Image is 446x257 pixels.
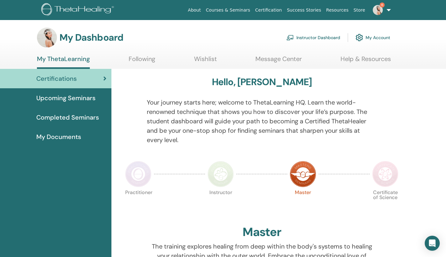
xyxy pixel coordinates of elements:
[253,4,284,16] a: Certification
[356,32,363,43] img: cog.svg
[286,35,294,40] img: chalkboard-teacher.svg
[36,113,99,122] span: Completed Seminars
[125,190,151,216] p: Practitioner
[341,55,391,67] a: Help & Resources
[208,161,234,187] img: Instructor
[36,74,77,83] span: Certifications
[372,161,398,187] img: Certificate of Science
[37,28,57,48] img: default.jpg
[255,55,302,67] a: Message Center
[36,93,95,103] span: Upcoming Seminars
[290,161,316,187] img: Master
[185,4,203,16] a: About
[147,98,377,145] p: Your journey starts here; welcome to ThetaLearning HQ. Learn the world-renowned technique that sh...
[59,32,123,43] h3: My Dashboard
[194,55,217,67] a: Wishlist
[372,190,398,216] p: Certificate of Science
[203,4,253,16] a: Courses & Seminars
[373,5,383,15] img: default.jpg
[425,236,440,251] div: Open Intercom Messenger
[37,55,90,69] a: My ThetaLearning
[380,3,385,8] span: 6
[356,31,390,44] a: My Account
[129,55,155,67] a: Following
[285,4,324,16] a: Success Stories
[351,4,368,16] a: Store
[290,190,316,216] p: Master
[125,161,151,187] img: Practitioner
[324,4,351,16] a: Resources
[243,225,281,239] h2: Master
[212,76,312,88] h3: Hello, [PERSON_NAME]
[286,31,340,44] a: Instructor Dashboard
[208,190,234,216] p: Instructor
[41,3,116,17] img: logo.png
[36,132,81,141] span: My Documents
